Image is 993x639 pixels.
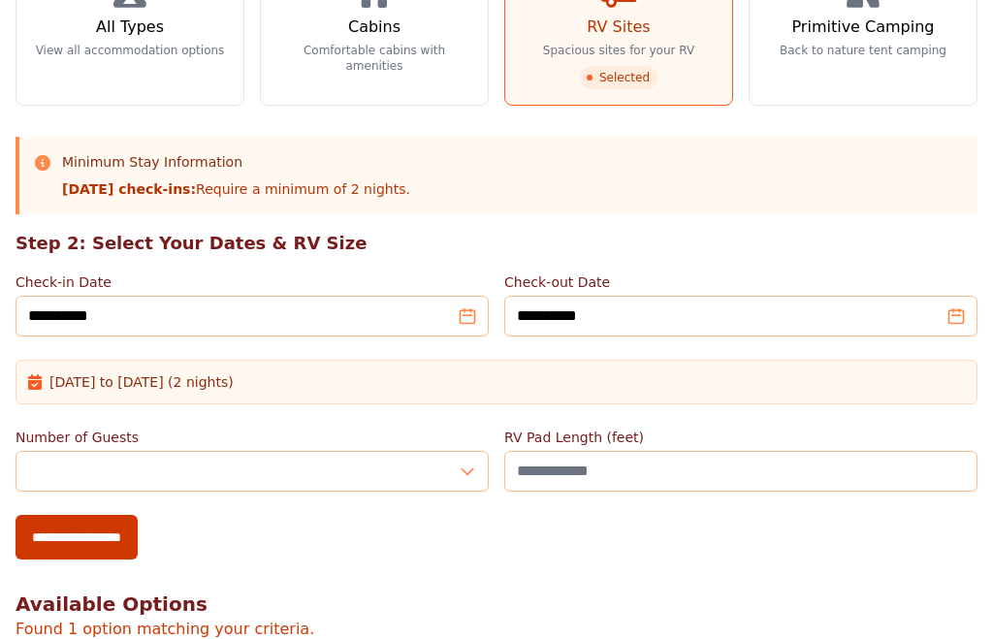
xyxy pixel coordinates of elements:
h3: RV Sites [587,16,650,39]
p: Back to nature tent camping [780,43,946,58]
label: Number of Guests [16,428,489,447]
h2: Step 2: Select Your Dates & RV Size [16,230,977,257]
h3: Minimum Stay Information [62,152,410,172]
p: Comfortable cabins with amenities [276,43,472,74]
p: View all accommodation options [36,43,225,58]
span: [DATE] to [DATE] (2 nights) [49,372,234,392]
h3: Cabins [348,16,400,39]
p: Spacious sites for your RV [543,43,694,58]
label: RV Pad Length (feet) [504,428,977,447]
label: Check-out Date [504,272,977,292]
span: Selected [580,66,657,89]
h2: Available Options [16,591,977,618]
label: Check-in Date [16,272,489,292]
h3: Primitive Camping [792,16,935,39]
p: Require a minimum of 2 nights. [62,179,410,199]
h3: All Types [96,16,164,39]
strong: [DATE] check-ins: [62,181,196,197]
